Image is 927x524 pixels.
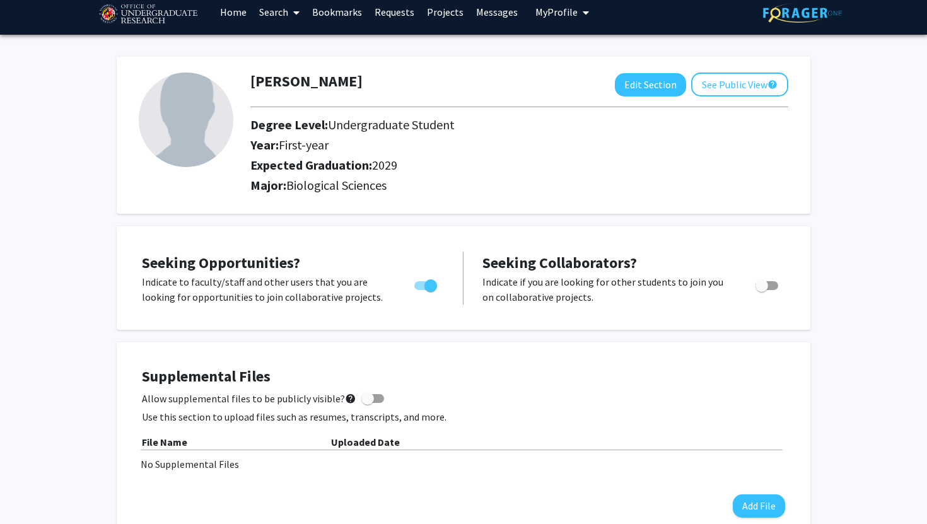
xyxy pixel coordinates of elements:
[345,391,356,406] mat-icon: help
[142,368,785,386] h4: Supplemental Files
[763,3,842,23] img: ForagerOne Logo
[482,274,732,305] p: Indicate if you are looking for other students to join you on collaborative projects.
[142,274,390,305] p: Indicate to faculty/staff and other users that you are looking for opportunities to join collabor...
[250,73,363,91] h1: [PERSON_NAME]
[767,77,778,92] mat-icon: help
[250,117,718,132] h2: Degree Level:
[9,467,54,515] iframe: Chat
[331,436,400,448] b: Uploaded Date
[615,73,686,96] button: Edit Section
[733,494,785,518] button: Add File
[286,177,387,193] span: Biological Sciences
[250,137,718,153] h2: Year:
[142,409,785,424] p: Use this section to upload files such as resumes, transcripts, and more.
[482,253,637,272] span: Seeking Collaborators?
[535,6,578,18] span: My Profile
[409,274,444,293] div: Toggle
[139,73,233,167] img: Profile Picture
[750,274,785,293] div: Toggle
[142,391,356,406] span: Allow supplemental files to be publicly visible?
[328,117,455,132] span: Undergraduate Student
[142,253,300,272] span: Seeking Opportunities?
[250,178,788,193] h2: Major:
[250,158,718,173] h2: Expected Graduation:
[142,436,187,448] b: File Name
[372,157,397,173] span: 2029
[141,457,786,472] div: No Supplemental Files
[691,73,788,96] button: See Public View
[279,137,329,153] span: First-year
